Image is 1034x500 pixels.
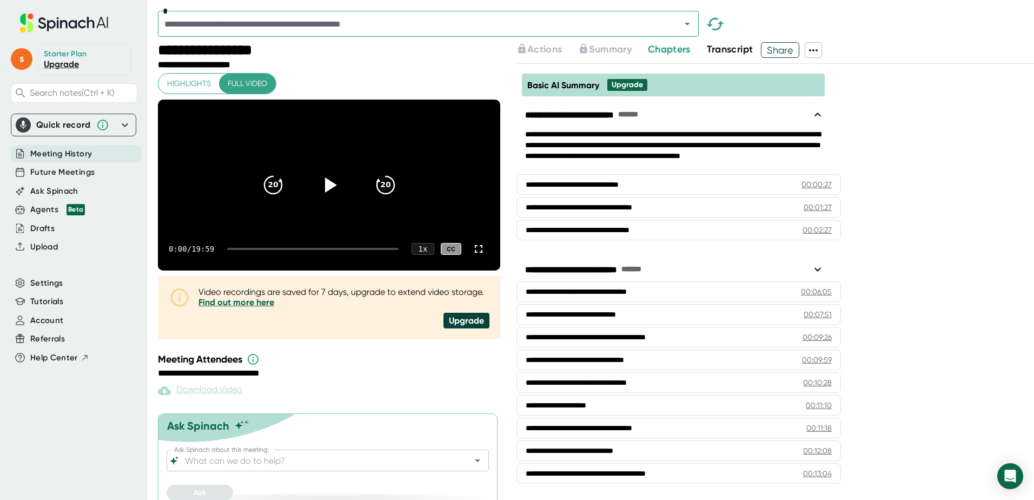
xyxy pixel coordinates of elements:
span: Basic AI Summary [527,80,599,90]
input: What can we do to help? [183,453,454,468]
div: Starter Plan [44,49,87,59]
div: 0:00 / 19:59 [169,245,214,253]
div: Upgrade to access [516,42,578,58]
button: Settings [30,277,63,290]
button: Chapters [648,42,691,57]
div: Upgrade to access [578,42,647,58]
div: 00:09:59 [802,354,832,365]
button: Ask Spinach [30,185,78,198]
div: 00:06:05 [801,286,832,297]
div: Quick record [16,114,131,136]
div: Upgrade [443,313,489,328]
div: 1 x [412,243,434,255]
button: Open [470,453,485,468]
button: Highlights [158,74,220,94]
div: Open Intercom Messenger [997,463,1023,489]
div: 00:11:18 [806,423,832,433]
button: Referrals [30,333,65,345]
span: Transcript [707,43,753,55]
button: Actions [516,42,562,57]
button: Drafts [30,222,55,235]
button: Transcript [707,42,753,57]
button: Meeting History [30,148,92,160]
span: Full video [228,77,267,90]
div: Agents [30,203,85,216]
button: Open [680,16,695,31]
div: Video recordings are saved for 7 days, upgrade to extend video storage. [198,287,489,307]
div: 00:13:04 [803,468,832,479]
button: Help Center [30,352,89,364]
div: 00:01:27 [804,202,832,213]
div: Beta [67,204,85,215]
span: s [11,48,32,70]
span: Help Center [30,352,78,364]
span: Ask [194,488,206,497]
button: Upload [30,241,58,253]
div: 00:10:28 [803,377,832,388]
div: Upgrade [612,80,643,90]
div: CC [441,243,461,255]
button: Agents Beta [30,203,85,216]
button: Tutorials [30,295,63,308]
a: Find out more here [198,297,274,307]
div: Paid feature [158,384,242,397]
span: Actions [527,43,562,55]
a: Upgrade [44,59,79,69]
div: Quick record [36,120,91,130]
div: 00:12:08 [803,445,832,456]
div: 00:07:51 [804,309,832,320]
span: Summary [589,43,631,55]
button: Summary [578,42,631,57]
div: 00:00:27 [801,179,832,190]
button: Full video [219,74,276,94]
button: Future Meetings [30,166,95,179]
span: Highlights [167,77,211,90]
button: Account [30,314,63,327]
button: Share [761,42,799,58]
span: Chapters [648,43,691,55]
div: 00:11:10 [806,400,832,411]
div: Ask Spinach [167,419,229,432]
div: 00:02:27 [803,225,832,235]
div: Meeting Attendees [158,353,503,366]
span: Search notes (Ctrl + K) [30,88,114,98]
span: Share [761,41,799,60]
div: 00:09:26 [803,332,832,343]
